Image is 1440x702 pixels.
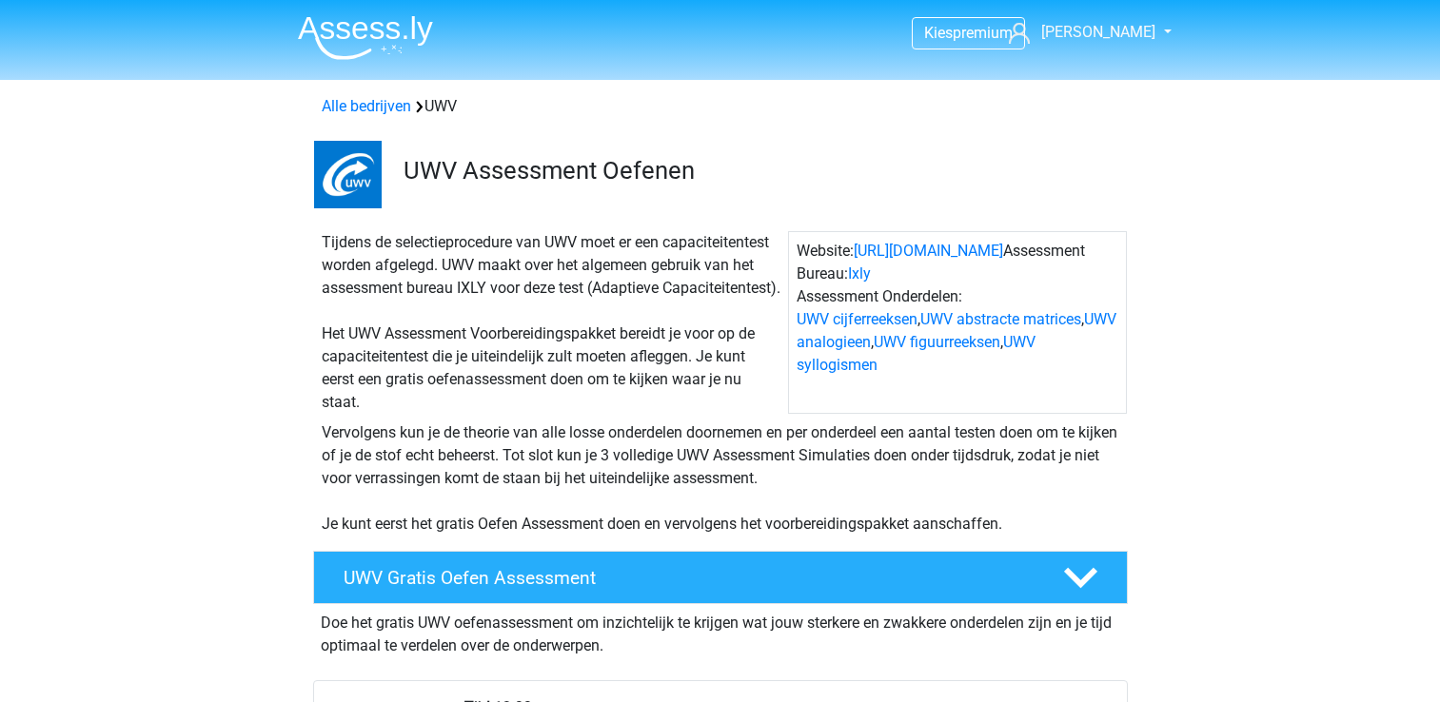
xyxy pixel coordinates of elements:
a: [PERSON_NAME] [1001,21,1157,44]
a: UWV abstracte matrices [920,310,1081,328]
a: UWV figuurreeksen [874,333,1000,351]
a: Kiespremium [913,20,1024,46]
span: [PERSON_NAME] [1041,23,1155,41]
div: Tijdens de selectieprocedure van UWV moet er een capaciteitentest worden afgelegd. UWV maakt over... [314,231,788,414]
span: premium [953,24,1013,42]
div: Doe het gratis UWV oefenassessment om inzichtelijk te krijgen wat jouw sterkere en zwakkere onder... [313,604,1128,657]
a: UWV cijferreeksen [797,310,917,328]
h4: UWV Gratis Oefen Assessment [344,567,1033,589]
h3: UWV Assessment Oefenen [404,156,1113,185]
a: Alle bedrijven [322,97,411,115]
div: Vervolgens kun je de theorie van alle losse onderdelen doornemen en per onderdeel een aantal test... [314,421,1127,536]
a: UWV Gratis Oefen Assessment [306,551,1135,604]
div: UWV [314,95,1127,118]
img: Assessly [298,15,433,60]
a: [URL][DOMAIN_NAME] [854,242,1003,260]
span: Kies [924,24,953,42]
a: Ixly [848,264,871,283]
div: Website: Assessment Bureau: Assessment Onderdelen: , , , , [788,231,1127,414]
